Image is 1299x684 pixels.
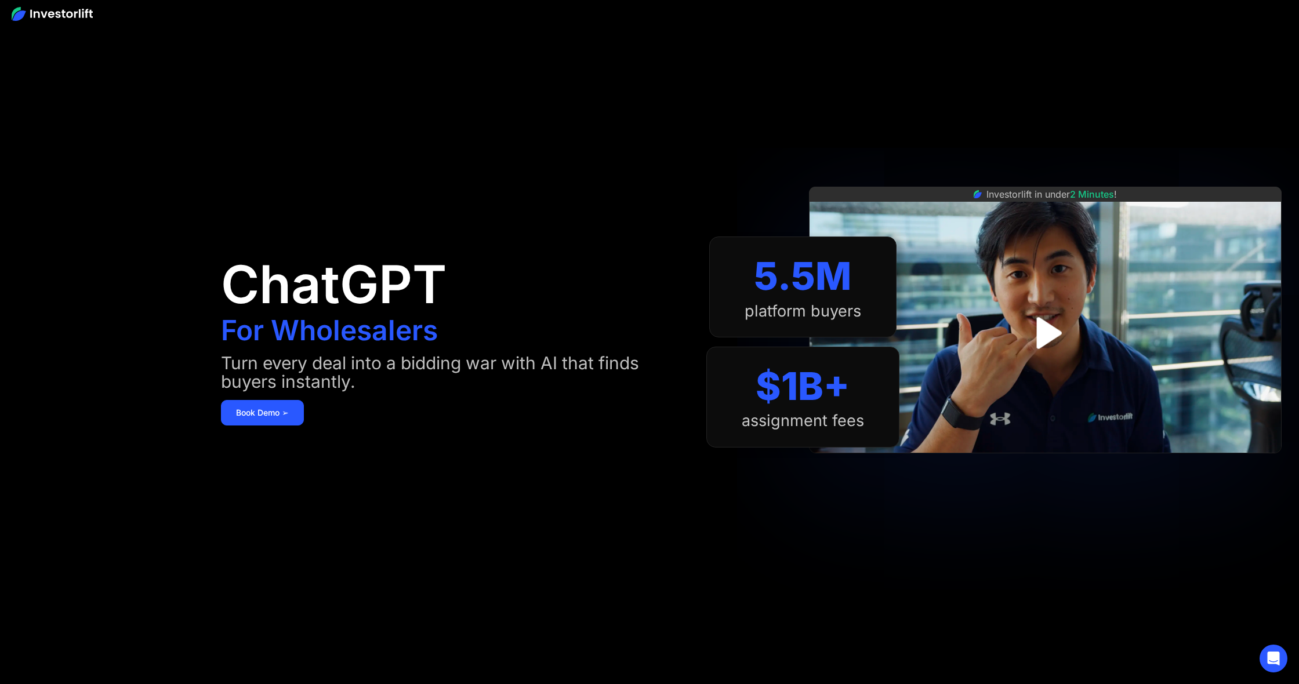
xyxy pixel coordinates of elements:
[958,459,1132,473] iframe: Customer reviews powered by Trustpilot
[756,363,850,409] div: $1B+
[221,354,683,391] div: Turn every deal into a bidding war with AI that finds buyers instantly.
[221,400,304,425] a: Book Demo ➢
[745,302,861,321] div: platform buyers
[1260,645,1287,672] div: Open Intercom Messenger
[1070,188,1114,200] span: 2 Minutes
[221,316,438,344] h1: For Wholesalers
[221,259,447,311] h1: ChatGPT
[1019,307,1071,359] a: open lightbox
[754,253,851,299] div: 5.5M
[986,187,1117,201] div: Investorlift in under !
[742,412,864,430] div: assignment fees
